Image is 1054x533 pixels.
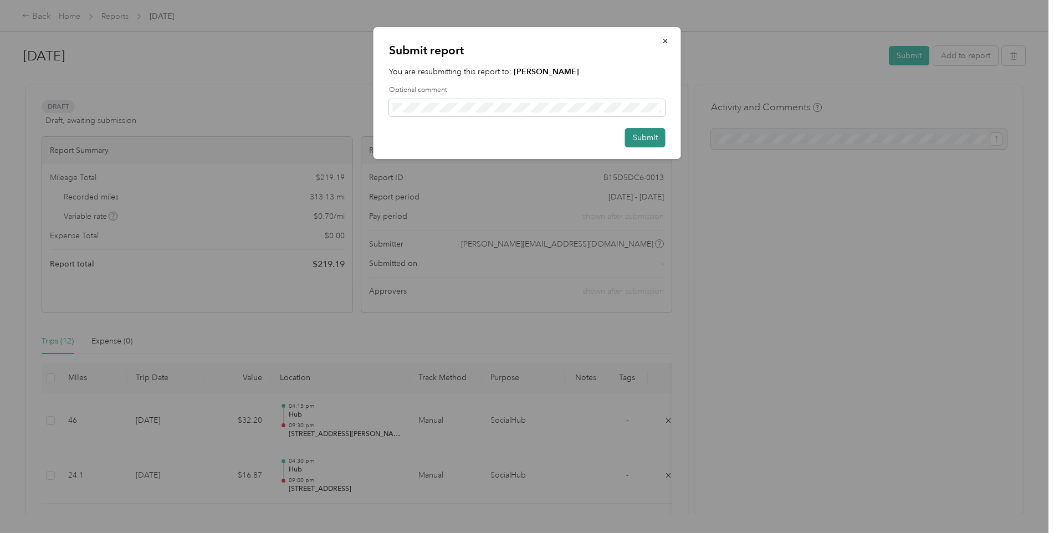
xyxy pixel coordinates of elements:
button: Submit [625,128,666,147]
p: Submit report [389,43,666,58]
iframe: Everlance-gr Chat Button Frame [992,471,1054,533]
label: Optional comment [389,85,666,95]
strong: [PERSON_NAME] [514,67,579,76]
p: You are resubmitting this report to: [389,66,666,78]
